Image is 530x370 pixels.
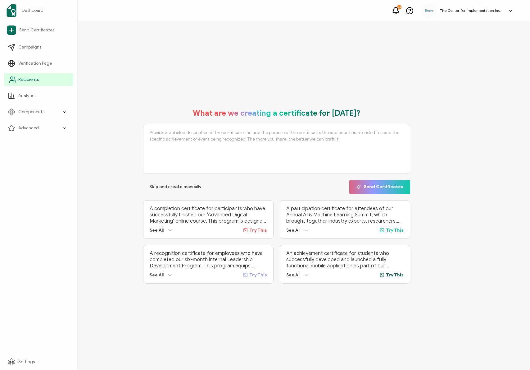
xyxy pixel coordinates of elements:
img: sertifier-logomark-colored.svg [7,4,16,17]
span: See All [286,228,300,233]
p: A recognition certificate for employees who have completed our six-month internal Leadership Deve... [150,250,267,269]
span: Advanced [18,125,39,131]
span: Try This [249,228,267,233]
span: See All [150,228,164,233]
span: Settings [18,359,35,365]
button: Skip and create manually [143,180,208,194]
a: Settings [4,356,73,368]
p: A participation certificate for attendees of our Annual AI & Machine Learning Summit, which broug... [286,206,404,224]
h5: The Center for Implementation Inc. [440,8,501,13]
p: A completion certificate for participants who have successfully finished our ‘Advanced Digital Ma... [150,206,267,224]
a: Recipients [4,73,73,86]
span: Campaigns [18,44,41,50]
span: Send Certificates [19,27,54,33]
span: Recipients [18,76,39,83]
a: Send Certificates [4,23,73,37]
a: Campaigns [4,41,73,53]
h1: What are we creating a certificate for [DATE]? [193,109,360,118]
span: Verification Page [18,60,52,67]
img: 96c7498d-da97-4c24-b3c0-be8089c2e64f.png [424,9,434,13]
span: Send Certificates [356,185,403,189]
span: Try This [386,272,404,278]
button: Send Certificates [349,180,410,194]
a: Dashboard [4,2,73,19]
iframe: Chat Widget [499,340,530,370]
span: See All [286,272,300,278]
div: 28 [397,5,401,9]
a: Analytics [4,90,73,102]
span: Try This [249,272,267,278]
span: Components [18,109,44,115]
span: Analytics [18,93,36,99]
span: Try This [386,228,404,233]
span: Skip and create manually [149,185,202,189]
p: An achievement certificate for students who successfully developed and launched a fully functiona... [286,250,404,269]
span: Dashboard [22,7,43,14]
span: See All [150,272,164,278]
a: Verification Page [4,57,73,70]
